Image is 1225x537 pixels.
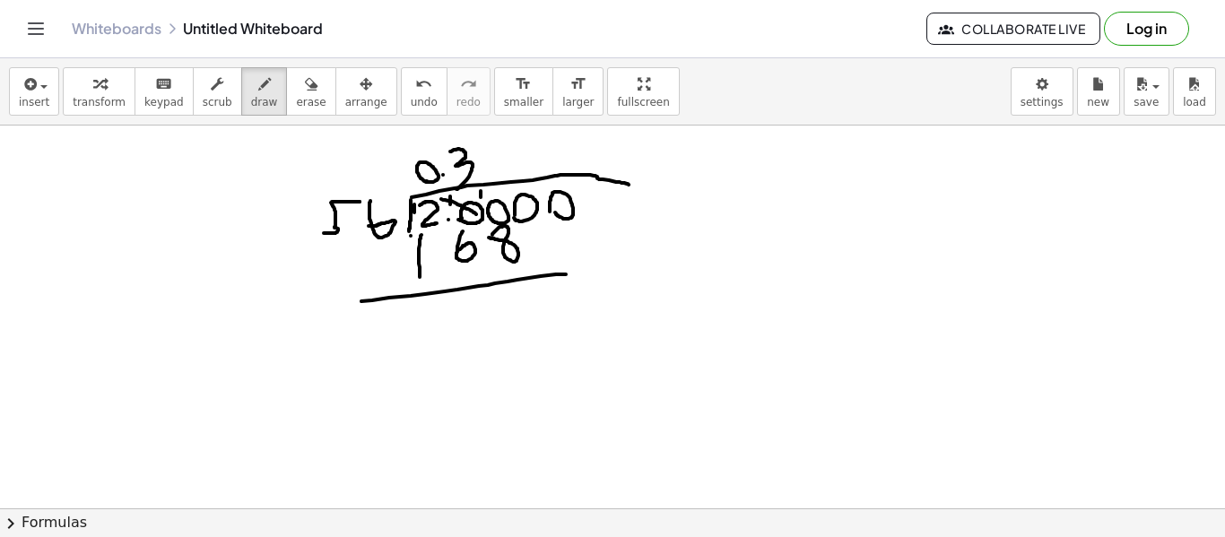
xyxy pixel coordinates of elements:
button: undoundo [401,67,447,116]
button: draw [241,67,288,116]
span: save [1134,96,1159,108]
button: arrange [335,67,397,116]
span: draw [251,96,278,108]
span: insert [19,96,49,108]
button: new [1077,67,1120,116]
button: Toggle navigation [22,14,50,43]
button: Collaborate Live [926,13,1100,45]
a: Whiteboards [72,20,161,38]
button: scrub [193,67,242,116]
button: redoredo [447,67,491,116]
span: transform [73,96,126,108]
span: load [1183,96,1206,108]
span: fullscreen [617,96,669,108]
button: format_sizelarger [552,67,604,116]
span: larger [562,96,594,108]
span: new [1087,96,1109,108]
i: format_size [515,74,532,95]
button: fullscreen [607,67,679,116]
button: settings [1011,67,1073,116]
span: redo [456,96,481,108]
span: arrange [345,96,387,108]
button: insert [9,67,59,116]
i: undo [415,74,432,95]
button: format_sizesmaller [494,67,553,116]
span: Collaborate Live [942,21,1085,37]
span: keypad [144,96,184,108]
span: settings [1021,96,1064,108]
button: erase [286,67,335,116]
i: keyboard [155,74,172,95]
i: redo [460,74,477,95]
button: transform [63,67,135,116]
span: smaller [504,96,543,108]
span: scrub [203,96,232,108]
button: load [1173,67,1216,116]
span: undo [411,96,438,108]
button: Log in [1104,12,1189,46]
i: format_size [569,74,586,95]
button: keyboardkeypad [135,67,194,116]
span: erase [296,96,326,108]
button: save [1124,67,1169,116]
